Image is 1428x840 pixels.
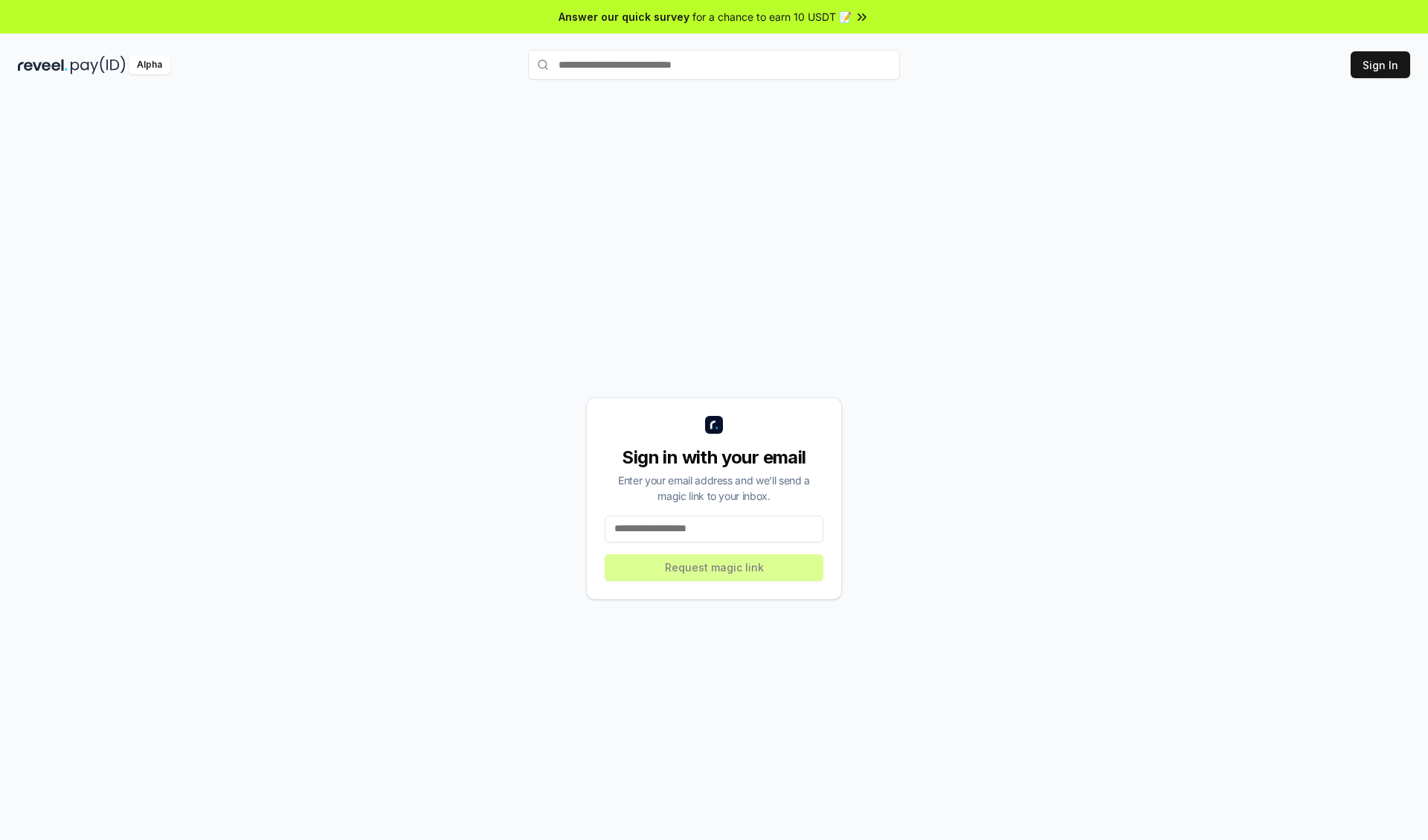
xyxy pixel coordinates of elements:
span: for a chance to earn 10 USDT 📝 [692,9,852,25]
button: Sign In [1351,51,1410,78]
span: Answer our quick survey [559,9,689,25]
div: Alpha [129,56,170,74]
img: reveel_dark [18,56,68,74]
div: Enter your email address and we’ll send a magic link to your inbox. [605,472,823,504]
img: pay_id [71,56,126,74]
div: Sign in with your email [605,446,823,469]
img: logo_small [705,416,723,434]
